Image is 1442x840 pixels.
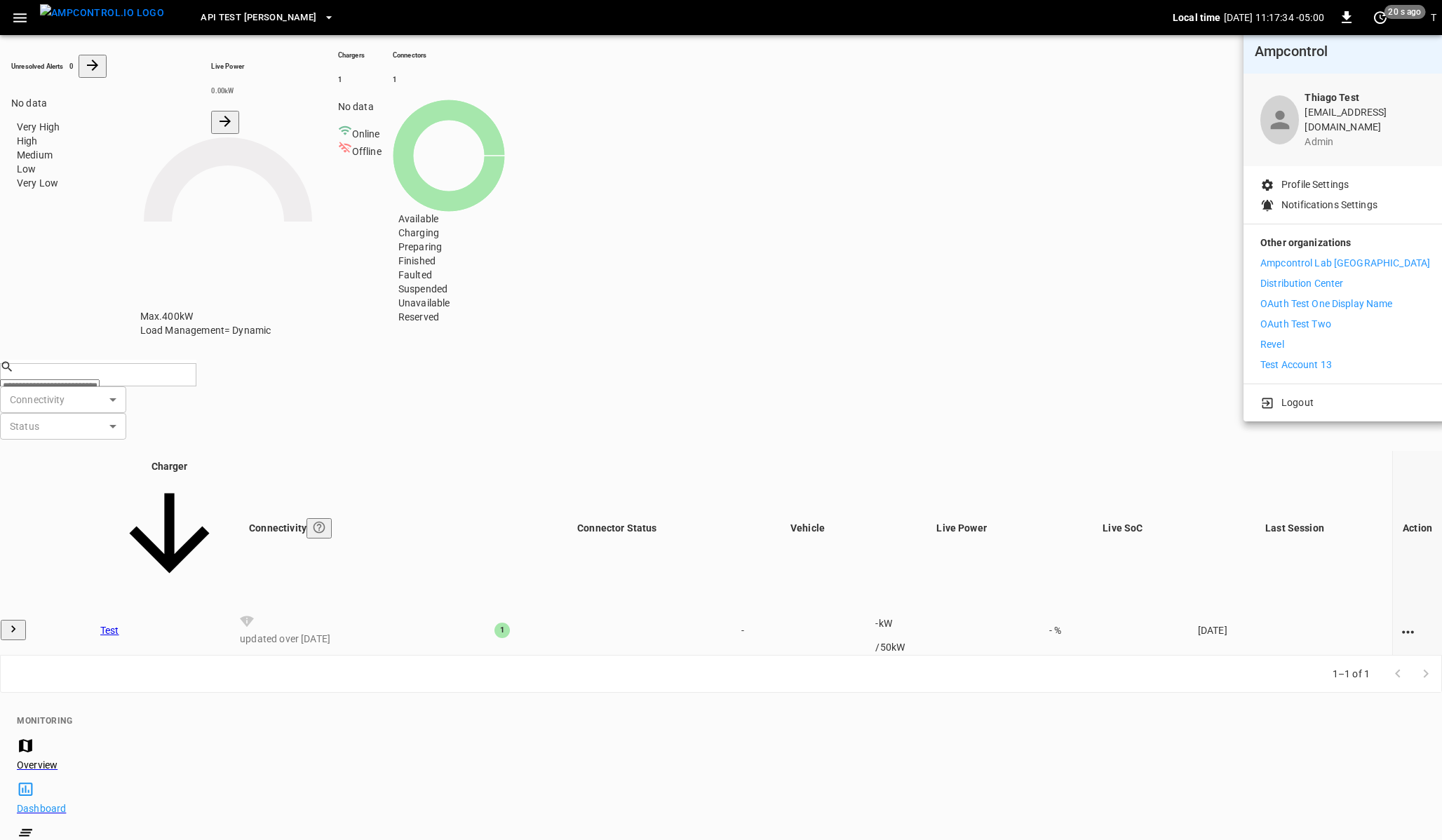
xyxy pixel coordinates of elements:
span: Medium [17,148,53,162]
span: Online [352,128,380,140]
span: Preparing [398,240,442,254]
span: Low [17,162,36,176]
span: Reserved [398,310,439,324]
p: admin [1305,135,1430,149]
p: [EMAIL_ADDRESS][DOMAIN_NAME] [1305,105,1430,135]
span: Suspended [398,282,447,296]
h6: Chargers [338,50,382,60]
h6: 0 [69,62,73,71]
p: OAuth Test Two [1260,317,1331,332]
th: Vehicle [741,451,875,605]
div: Dashboard [17,801,137,815]
b: Thiago Test [1305,92,1359,103]
div: action cell options [1399,623,1417,637]
p: Revel [1260,337,1284,352]
th: Live SoC [1049,451,1197,605]
p: Test Account 13 [1260,358,1332,372]
span: High [17,134,38,148]
div: MONITORING [17,715,137,727]
span: Offline [352,146,382,157]
th: Last Session [1197,451,1392,605]
span: Charging [398,226,439,240]
span: 20 s ago [1384,5,1425,19]
span: Max. 400 kW [140,311,193,322]
p: Ampcontrol Lab [GEOGRAPHIC_DATA] [1260,256,1430,271]
h6: Live Power [211,62,244,71]
h6: Ampcontrol [1255,40,1436,62]
h6: Unresolved Alerts [11,62,64,71]
div: / 50 kW [875,616,1048,654]
p: No data [338,100,382,114]
button: All Alerts [79,55,107,78]
p: Distribution Center [1260,276,1344,291]
span: Very High [17,120,60,134]
span: Unavailable [398,296,450,310]
span: API Test [PERSON_NAME] [201,10,316,26]
span: Finished [398,254,436,268]
button: Energy Overview [211,111,239,134]
button: Connection between the charger and our software. [306,518,332,538]
th: Connector Status [494,451,741,605]
span: Very Low [17,176,58,190]
h6: 1 [338,75,382,84]
p: OAuth Test One Display Name [1260,297,1393,311]
div: Connectivity [249,518,484,538]
p: Profile Settings [1281,177,1349,192]
p: No data [11,96,107,110]
button: expand row [1,620,26,640]
td: - [741,606,875,655]
p: Other organizations [1260,236,1430,256]
button: set refresh interval [1369,6,1392,29]
th: Live Power [875,451,1049,605]
span: Charger [109,461,229,595]
p: updated over [DATE] [240,632,493,646]
p: Local time [1173,11,1221,25]
div: Overview [17,758,137,772]
p: 1–1 of 1 [1333,667,1370,681]
img: ampcontrol.io logo [40,4,164,22]
a: Test [100,625,119,636]
span: Available [398,212,438,226]
td: [DATE] [1197,606,1392,655]
div: 1 [494,623,510,638]
div: profile-icon [1260,95,1299,144]
p: [DATE] 11:17:34 -05:00 [1224,11,1324,25]
h6: 0.00 kW [211,86,244,95]
span: Faulted [398,268,432,282]
span: Load Management = Dynamic [140,325,271,336]
p: - kW [875,616,1048,630]
h6: Connectors [393,50,505,60]
td: - % [1049,606,1197,655]
div: profile-icon [1431,11,1436,25]
p: Logout [1281,395,1314,410]
h6: 1 [393,75,505,84]
th: Action [1392,451,1442,605]
p: Notifications Settings [1281,198,1377,212]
